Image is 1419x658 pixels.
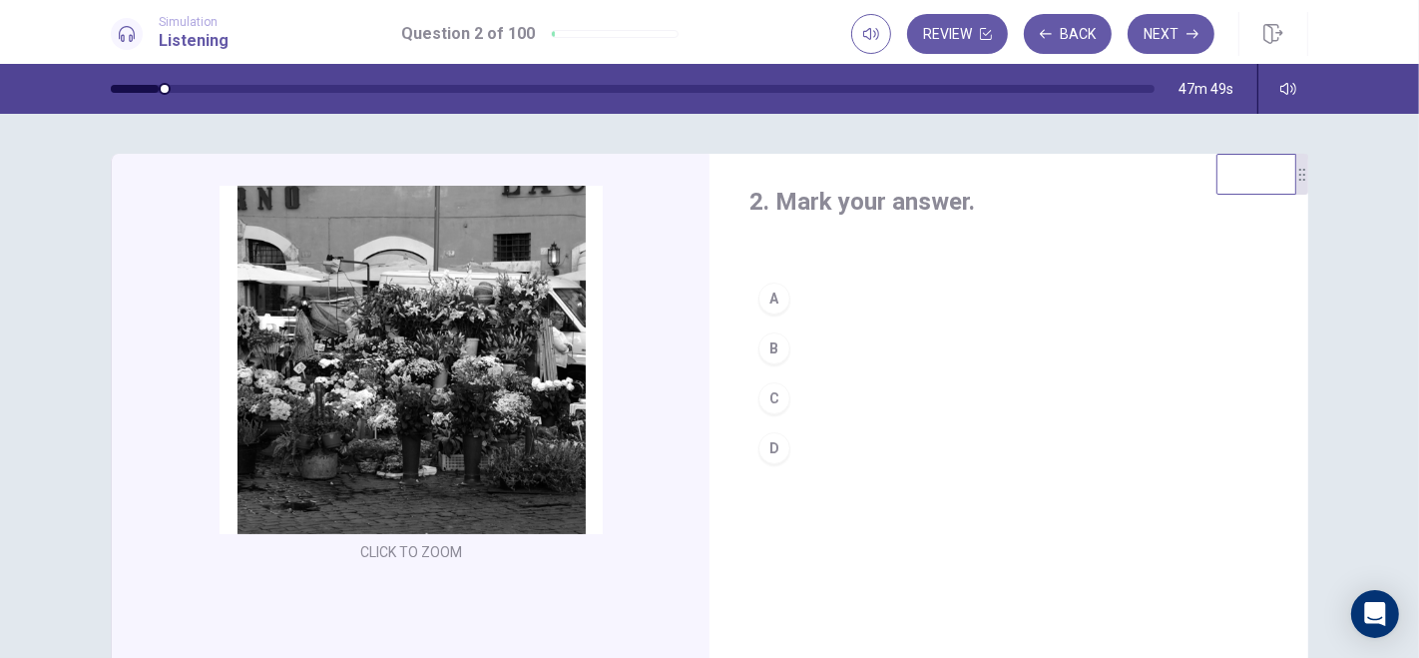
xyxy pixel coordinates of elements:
button: Next [1128,14,1214,54]
div: Open Intercom Messenger [1351,590,1399,638]
div: B [758,332,790,364]
h4: 2. Mark your answer. [749,186,1268,218]
button: C [749,373,1268,423]
button: A [749,274,1268,324]
button: Back [1024,14,1112,54]
button: D [749,423,1268,473]
span: Simulation [159,15,229,29]
h1: Question 2 of 100 [401,22,535,46]
div: D [758,432,790,464]
button: B [749,324,1268,373]
button: Review [907,14,1008,54]
h1: Listening [159,29,229,53]
div: C [758,382,790,414]
span: 47m 49s [1179,81,1233,97]
div: A [758,283,790,315]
